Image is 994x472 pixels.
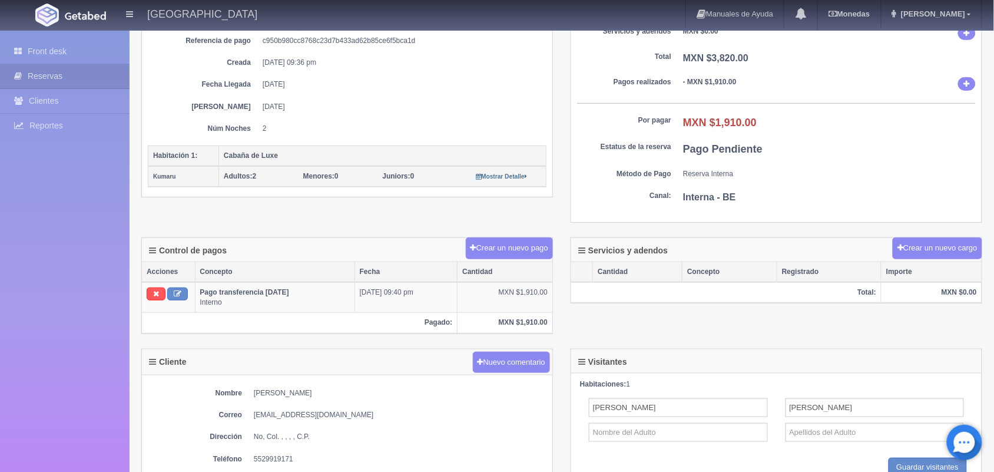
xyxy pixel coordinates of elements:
[219,146,546,166] th: Cabaña de Luxe
[683,169,976,179] dd: Reserva Interna
[157,102,251,112] dt: [PERSON_NAME]
[195,262,354,282] th: Concepto
[683,27,718,35] b: MXN $0.00
[147,6,257,21] h4: [GEOGRAPHIC_DATA]
[578,358,627,367] h4: Visitantes
[829,9,870,18] b: Monedas
[254,454,546,464] dd: 5529919171
[303,172,339,180] span: 0
[35,4,59,27] img: Getabed
[458,282,552,313] td: MXN $1,910.00
[263,80,538,90] dd: [DATE]
[580,379,973,390] div: 1
[577,77,671,87] dt: Pagos realizados
[683,143,763,155] b: Pago Pendiente
[786,398,965,417] input: Apellidos del Adulto
[898,9,965,18] span: [PERSON_NAME]
[571,282,882,303] th: Total:
[589,398,768,417] input: Nombre del Adulto
[157,80,251,90] dt: Fecha Llegada
[254,410,546,420] dd: [EMAIL_ADDRESS][DOMAIN_NAME]
[224,172,253,180] strong: Adultos:
[458,313,552,333] th: MXN $1,910.00
[263,36,538,46] dd: c950b980cc8768c23d7b433ad62b85ce6f5bca1d
[263,102,538,112] dd: [DATE]
[882,262,982,282] th: Importe
[65,11,106,20] img: Getabed
[476,172,527,180] a: Mostrar Detalle
[682,262,777,282] th: Concepto
[263,124,538,134] dd: 2
[593,262,682,282] th: Cantidad
[476,173,527,180] small: Mostrar Detalle
[153,173,176,180] small: Kumaru
[303,172,334,180] strong: Menores:
[195,282,354,313] td: Interno
[148,454,242,464] dt: Teléfono
[383,172,410,180] strong: Juniors:
[786,423,965,442] input: Apellidos del Adulto
[263,58,538,68] dd: [DATE] 09:36 pm
[577,27,671,37] dt: Servicios y adendos
[577,52,671,62] dt: Total
[148,388,242,398] dt: Nombre
[882,282,982,303] th: MXN $0.00
[157,58,251,68] dt: Creada
[580,380,627,388] strong: Habitaciones:
[589,423,768,442] input: Nombre del Adulto
[148,410,242,420] dt: Correo
[142,262,195,282] th: Acciones
[893,237,982,259] button: Crear un nuevo cargo
[577,115,671,126] dt: Por pagar
[683,192,736,202] b: Interna - BE
[148,432,242,442] dt: Dirección
[157,36,251,46] dt: Referencia de pago
[458,262,552,282] th: Cantidad
[577,142,671,152] dt: Estatus de la reserva
[683,78,737,86] b: - MXN $1,910.00
[200,288,289,296] b: Pago transferencia [DATE]
[683,117,757,128] b: MXN $1,910.00
[254,388,546,398] dd: [PERSON_NAME]
[149,246,227,255] h4: Control de pagos
[153,151,197,160] b: Habitación 1:
[383,172,415,180] span: 0
[142,313,458,333] th: Pagado:
[224,172,256,180] span: 2
[577,191,671,201] dt: Canal:
[473,352,551,374] button: Nuevo comentario
[777,262,882,282] th: Registrado
[157,124,251,134] dt: Núm Noches
[577,169,671,179] dt: Método de Pago
[578,246,668,255] h4: Servicios y adendos
[683,53,748,63] b: MXN $3,820.00
[354,282,458,313] td: [DATE] 09:40 pm
[354,262,458,282] th: Fecha
[466,237,553,259] button: Crear un nuevo pago
[149,358,187,367] h4: Cliente
[254,432,546,442] dd: No, Col. , , , , C.P.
